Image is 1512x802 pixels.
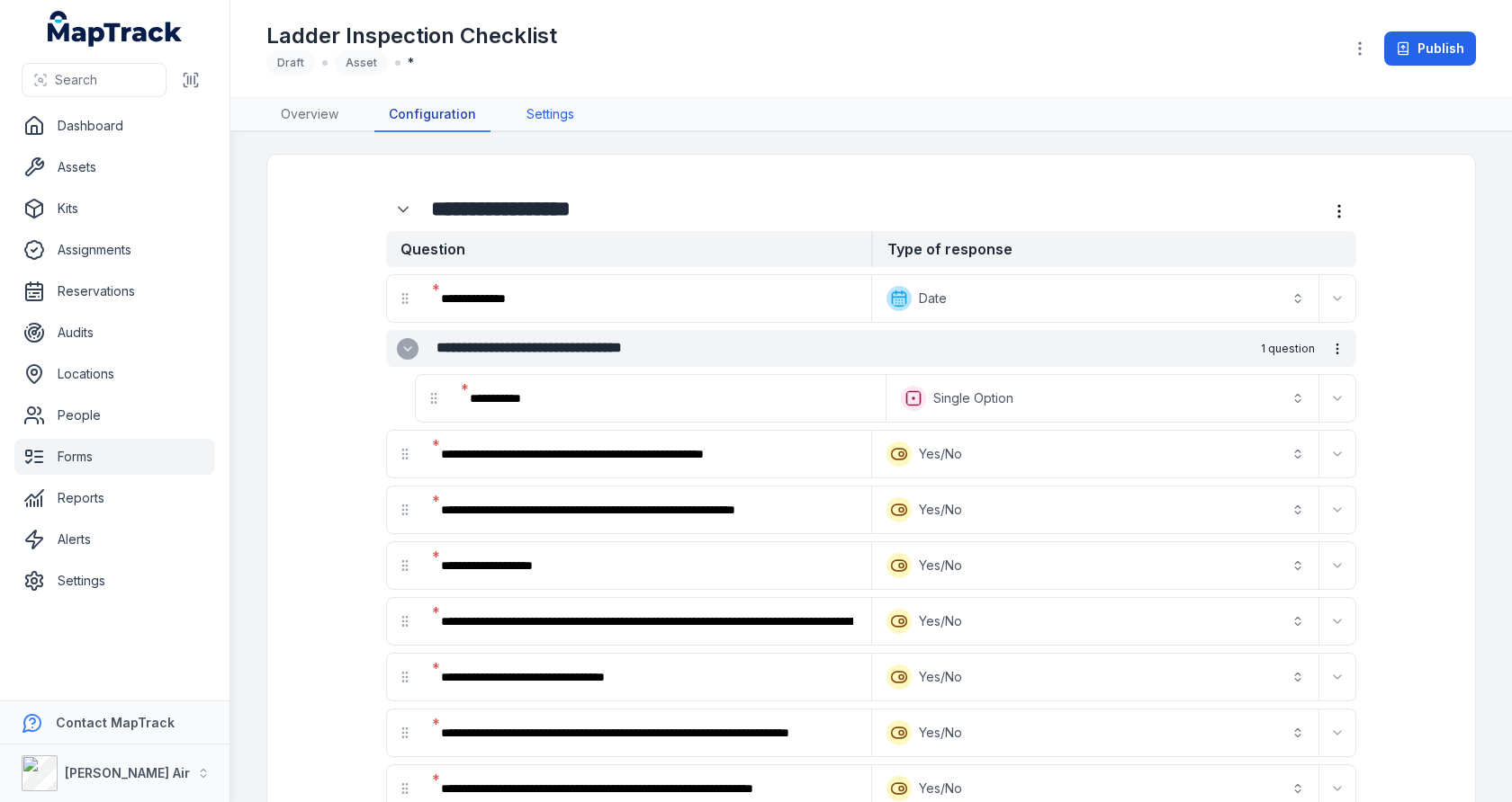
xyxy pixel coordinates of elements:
div: :r1c:-form-item-label [427,490,868,530]
a: People [14,397,215,433]
button: Search [22,63,166,97]
button: Expand [1323,384,1352,413]
div: :r1u:-form-item-label [427,657,868,697]
a: Assignments [14,232,215,268]
svg: drag [427,391,441,405]
button: Expand [397,338,418,360]
span: 1 question [1261,342,1315,356]
svg: drag [398,781,412,796]
a: MapTrack [48,11,183,47]
button: Yes/No [876,713,1315,753]
svg: drag [398,503,412,517]
a: Alerts [14,521,215,557]
button: Expand [1323,663,1352,691]
a: Settings [512,98,589,132]
strong: Type of response [871,231,1356,267]
a: Configuration [374,98,490,132]
button: Yes/No [876,657,1315,697]
button: Expand [1323,284,1352,313]
a: Reservations [14,273,215,309]
svg: drag [398,291,412,306]
div: :r10:-form-item-label [455,379,882,418]
a: Settings [14,563,215,599]
div: drag [387,715,423,751]
a: Kits [14,191,215,227]
button: Publish [1384,31,1476,66]
button: Expand [1323,440,1352,468]
button: Yes/No [876,601,1315,641]
div: :r16:-form-item-label [427,434,868,474]
button: Yes/No [876,434,1315,474]
div: drag [387,548,423,584]
svg: drag [398,670,412,684]
svg: drag [398,614,412,628]
h1: Ladder Inspection Checklist [266,22,557,50]
div: drag [387,281,423,316]
svg: drag [398,726,412,740]
button: Expand [1323,551,1352,580]
a: Forms [14,439,215,475]
div: drag [387,659,423,695]
button: Yes/No [876,546,1315,585]
button: more-detail [1322,194,1356,228]
a: Dashboard [14,108,215,144]
strong: [PERSON_NAME] Air [65,765,190,780]
strong: Contact MapTrack [56,715,175,730]
a: Audits [14,315,215,351]
button: Single Option [890,379,1315,418]
button: Yes/No [876,490,1315,530]
div: drag [416,380,452,416]
div: Draft [266,50,315,76]
div: drag [387,436,423,472]
span: Search [55,71,97,89]
strong: Question [386,231,871,267]
svg: drag [398,558,412,573]
button: more-detail [1322,334,1353,364]
div: :re:-form-item-label [386,192,424,227]
div: :rm:-form-item-label [427,279,868,318]
button: Expand [386,192,420,227]
div: drag [387,603,423,639]
a: Overview [266,98,353,132]
button: Expand [1323,495,1352,524]
button: Date [876,279,1315,318]
svg: drag [398,447,412,461]
a: Reports [14,480,215,516]
button: Expand [1323,718,1352,747]
div: Asset [335,50,388,76]
button: Expand [1323,607,1352,636]
a: Assets [14,149,215,185]
div: :r24:-form-item-label [427,713,868,753]
a: Locations [14,356,215,392]
div: drag [387,492,423,528]
div: :r1i:-form-item-label [427,546,868,585]
div: :r1o:-form-item-label [427,601,868,641]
